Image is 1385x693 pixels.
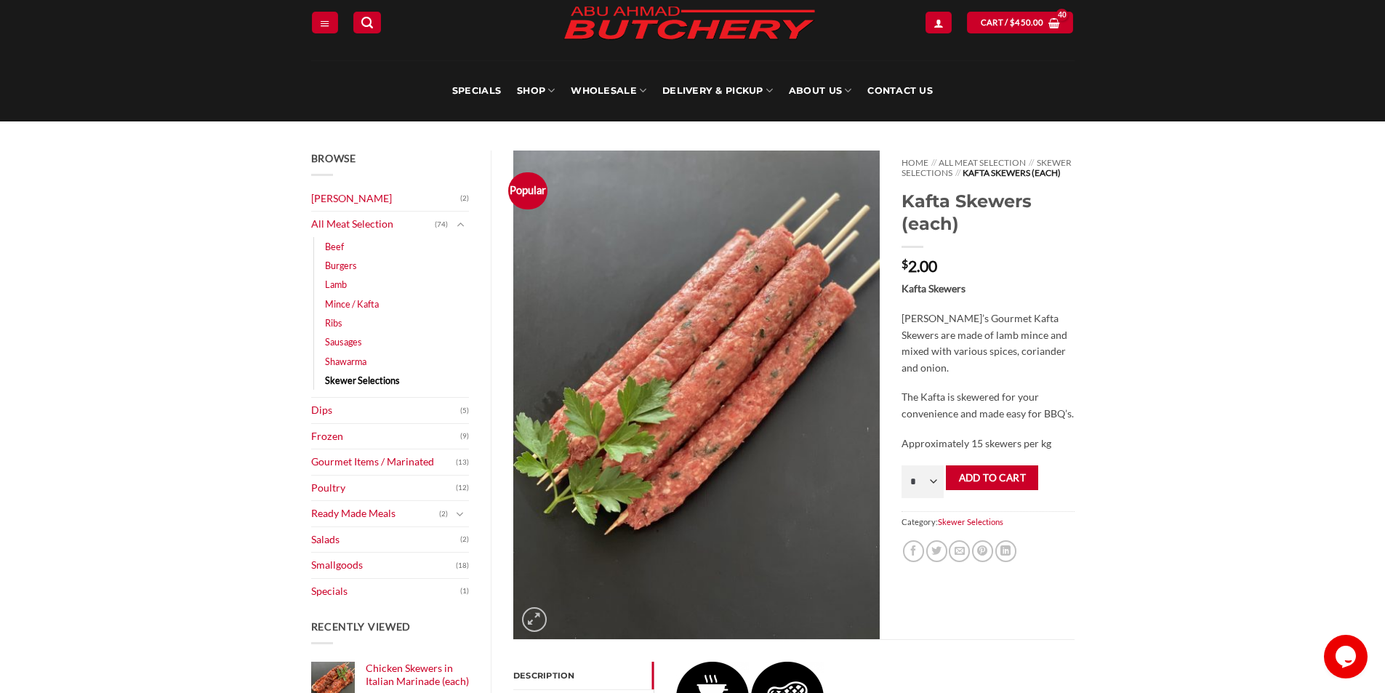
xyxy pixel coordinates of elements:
[435,214,448,236] span: (74)
[955,167,960,178] span: //
[311,527,461,553] a: Salads
[902,190,1074,235] h1: Kafta Skewers (each)
[451,506,469,522] button: Toggle
[451,217,469,233] button: Toggle
[926,12,952,33] a: My account
[902,389,1074,422] p: The Kafta is skewered for your convenience and made easy for BBQ’s.
[946,465,1038,491] button: Add to cart
[967,12,1073,33] a: View cart
[517,60,555,121] a: SHOP
[325,371,400,390] a: Skewer Selections
[325,237,344,256] a: Beef
[1324,635,1370,678] iframe: chat widget
[439,503,448,525] span: (2)
[902,257,937,275] bdi: 2.00
[460,188,469,209] span: (2)
[1029,157,1034,168] span: //
[311,212,435,237] a: All Meat Selection
[972,540,993,561] a: Pin on Pinterest
[366,662,470,689] a: Chicken Skewers in Italian Marinade (each)
[325,275,347,294] a: Lamb
[1010,17,1043,27] bdi: 450.00
[938,517,1003,526] a: Skewer Selections
[963,167,1061,178] span: Kafta Skewers (each)
[902,311,1074,376] p: [PERSON_NAME]’s Gourmet Kafta Skewers are made of lamb mince and mixed with various spices, coria...
[981,16,1044,29] span: Cart /
[903,540,924,561] a: Share on Facebook
[325,313,342,332] a: Ribs
[902,436,1074,452] p: Approximately 15 skewers per kg
[311,620,412,633] span: Recently Viewed
[902,282,966,295] strong: Kafta Skewers
[311,449,457,475] a: Gourmet Items / Marinated
[460,425,469,447] span: (9)
[902,511,1074,532] span: Category:
[456,477,469,499] span: (12)
[949,540,970,561] a: Email to a Friend
[931,157,936,168] span: //
[1010,16,1015,29] span: $
[662,60,773,121] a: Delivery & Pickup
[789,60,851,121] a: About Us
[902,157,928,168] a: Home
[311,186,461,212] a: [PERSON_NAME]
[460,529,469,550] span: (2)
[311,579,461,604] a: Specials
[513,151,880,639] img: Kafta Skewers (each)
[311,476,457,501] a: Poultry
[311,152,356,164] span: Browse
[939,157,1026,168] a: All Meat Selection
[456,452,469,473] span: (13)
[571,60,646,121] a: Wholesale
[311,424,461,449] a: Frozen
[460,580,469,602] span: (1)
[311,553,457,578] a: Smallgoods
[902,258,908,270] span: $
[366,662,469,687] span: Chicken Skewers in Italian Marinade (each)
[995,540,1016,561] a: Share on LinkedIn
[452,60,501,121] a: Specials
[325,332,362,351] a: Sausages
[325,295,379,313] a: Mince / Kafta
[325,352,366,371] a: Shawarma
[311,398,461,423] a: Dips
[867,60,933,121] a: Contact Us
[325,256,357,275] a: Burgers
[311,501,440,526] a: Ready Made Meals
[926,540,947,561] a: Share on Twitter
[353,12,381,33] a: Search
[312,12,338,33] a: Menu
[522,607,547,632] a: Zoom
[460,400,469,422] span: (5)
[902,157,1071,178] a: Skewer Selections
[456,555,469,577] span: (18)
[513,662,654,689] a: Description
